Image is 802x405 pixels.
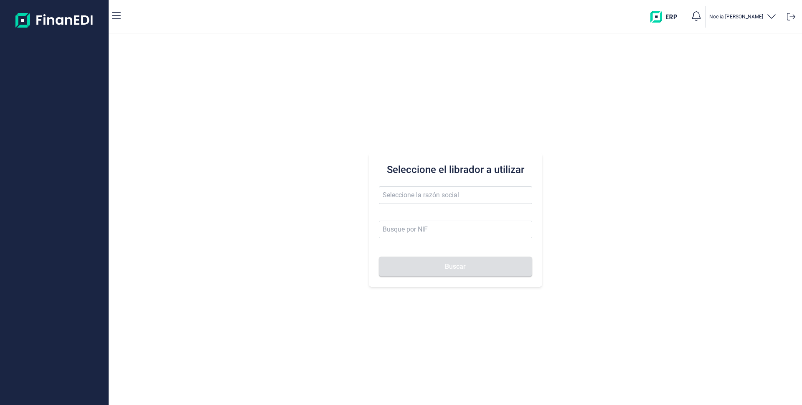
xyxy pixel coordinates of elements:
[379,186,532,204] input: Seleccione la razón social
[379,257,532,277] button: Buscar
[709,13,763,20] p: Noelia [PERSON_NAME]
[379,163,532,176] h3: Seleccione el librador a utilizar
[650,11,683,23] img: erp
[445,263,466,270] span: Buscar
[709,11,777,23] button: Noelia [PERSON_NAME]
[15,7,94,33] img: Logo de aplicación
[379,221,532,238] input: Busque por NIF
